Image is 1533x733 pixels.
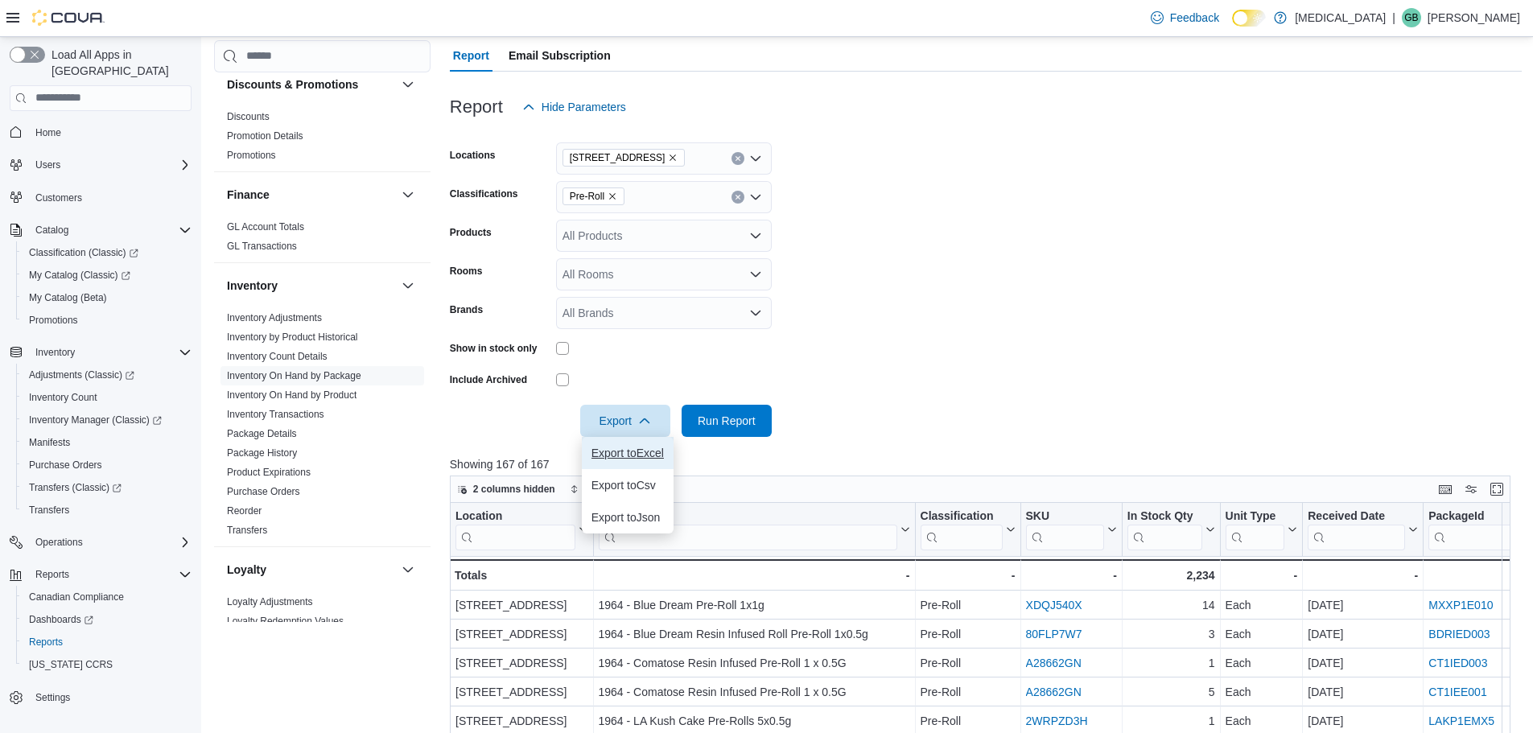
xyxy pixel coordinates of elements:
[450,373,527,386] label: Include Archived
[29,188,89,208] a: Customers
[451,480,562,499] button: 2 columns hidden
[23,500,192,520] span: Transfers
[29,291,107,304] span: My Catalog (Beta)
[29,220,75,240] button: Catalog
[1461,480,1481,499] button: Display options
[227,369,361,382] span: Inventory On Hand by Package
[29,591,124,603] span: Canadian Compliance
[227,220,304,233] span: GL Account Totals
[227,562,266,578] h3: Loyalty
[1170,10,1219,26] span: Feedback
[35,126,61,139] span: Home
[450,149,496,162] label: Locations
[29,246,138,259] span: Classification (Classic)
[1392,8,1395,27] p: |
[398,75,418,94] button: Discounts & Promotions
[227,351,328,362] a: Inventory Count Details
[227,427,297,440] span: Package Details
[455,653,588,673] div: [STREET_ADDRESS]
[227,486,300,497] a: Purchase Orders
[29,369,134,381] span: Adjustments (Classic)
[682,405,772,437] button: Run Report
[227,595,313,608] span: Loyalty Adjustments
[1225,624,1297,644] div: Each
[749,307,762,319] button: Open list of options
[227,311,322,324] span: Inventory Adjustments
[455,682,588,702] div: [STREET_ADDRESS]
[227,240,297,253] span: GL Transactions
[455,509,575,550] div: Location
[227,466,311,479] span: Product Expirations
[227,447,297,459] a: Package History
[227,467,311,478] a: Product Expirations
[731,152,744,165] button: Clear input
[1308,653,1418,673] div: [DATE]
[1025,509,1103,524] div: SKU
[582,501,674,533] button: Export toJson
[16,631,198,653] button: Reports
[45,47,192,79] span: Load All Apps in [GEOGRAPHIC_DATA]
[598,566,909,585] div: -
[23,500,76,520] a: Transfers
[23,266,137,285] a: My Catalog (Classic)
[1127,653,1215,673] div: 1
[29,220,192,240] span: Catalog
[455,595,588,615] div: [STREET_ADDRESS]
[542,99,626,115] span: Hide Parameters
[23,632,192,652] span: Reports
[598,509,909,550] button: Product
[1127,711,1215,731] div: 1
[35,536,83,549] span: Operations
[16,586,198,608] button: Canadian Compliance
[227,350,328,363] span: Inventory Count Details
[23,311,84,330] a: Promotions
[16,264,198,286] a: My Catalog (Classic)
[920,682,1015,702] div: Pre-Roll
[23,388,192,407] span: Inventory Count
[227,505,262,517] a: Reorder
[16,499,198,521] button: Transfers
[29,459,102,472] span: Purchase Orders
[920,566,1015,585] div: -
[591,447,664,459] span: Export to Excel
[1308,509,1405,550] div: Received Date
[23,388,104,407] a: Inventory Count
[1025,566,1116,585] div: -
[23,433,192,452] span: Manifests
[23,410,168,430] a: Inventory Manager (Classic)
[16,309,198,331] button: Promotions
[450,342,538,355] label: Show in stock only
[16,431,198,454] button: Manifests
[1428,657,1487,669] a: CT1IED003
[23,288,192,307] span: My Catalog (Beta)
[455,711,588,731] div: [STREET_ADDRESS]
[35,691,70,704] span: Settings
[920,711,1015,731] div: Pre-Roll
[32,10,105,26] img: Cova
[214,107,431,171] div: Discounts & Promotions
[920,653,1015,673] div: Pre-Roll
[29,314,78,327] span: Promotions
[731,191,744,204] button: Clear input
[1308,595,1418,615] div: [DATE]
[3,186,198,209] button: Customers
[29,533,192,552] span: Operations
[3,121,198,144] button: Home
[698,413,756,429] span: Run Report
[1308,624,1418,644] div: [DATE]
[1225,653,1297,673] div: Each
[227,187,395,203] button: Finance
[1428,8,1520,27] p: [PERSON_NAME]
[598,653,909,673] div: 1964 - Comatose Resin Infused Pre-Roll 1 x 0.5G
[227,524,267,537] span: Transfers
[1225,566,1297,585] div: -
[920,509,1015,550] button: Classification
[1404,8,1418,27] span: GB
[214,217,431,262] div: Finance
[1487,480,1506,499] button: Enter fullscreen
[473,483,555,496] span: 2 columns hidden
[35,191,82,204] span: Customers
[227,149,276,162] span: Promotions
[23,455,192,475] span: Purchase Orders
[227,485,300,498] span: Purchase Orders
